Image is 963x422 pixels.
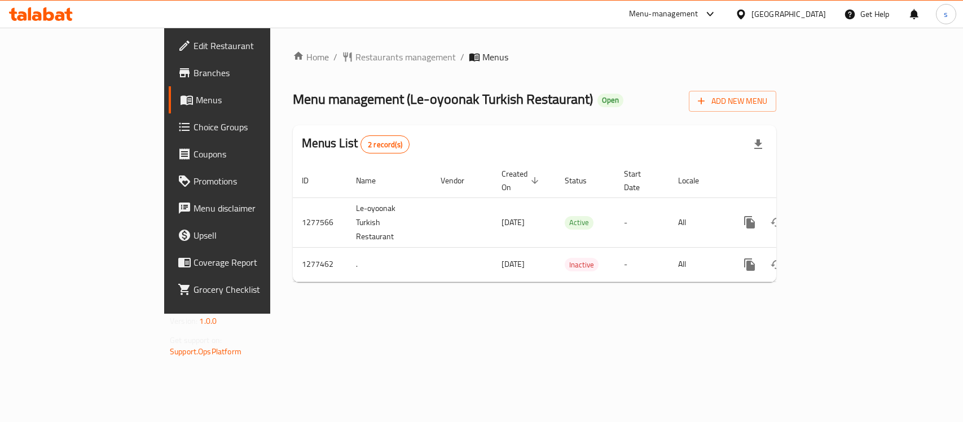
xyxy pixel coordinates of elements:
span: Edit Restaurant [194,39,316,52]
span: Grocery Checklist [194,283,316,296]
li: / [333,50,337,64]
nav: breadcrumb [293,50,776,64]
span: s [944,8,948,20]
div: [GEOGRAPHIC_DATA] [751,8,826,20]
span: Vendor [441,174,479,187]
span: Version: [170,314,197,328]
h2: Menus List [302,135,410,153]
span: [DATE] [502,257,525,271]
span: ID [302,174,323,187]
button: more [736,209,763,236]
div: Export file [745,131,772,158]
span: Open [597,95,623,105]
button: Change Status [763,209,790,236]
td: - [615,197,669,247]
a: Coupons [169,140,325,168]
span: Inactive [565,258,599,271]
span: Upsell [194,228,316,242]
button: more [736,251,763,278]
div: Menu-management [629,7,698,21]
a: Restaurants management [342,50,456,64]
span: Promotions [194,174,316,188]
span: 1.0.0 [199,314,217,328]
span: Branches [194,66,316,80]
a: Upsell [169,222,325,249]
span: Locale [678,174,714,187]
a: Choice Groups [169,113,325,140]
a: Menu disclaimer [169,195,325,222]
span: Choice Groups [194,120,316,134]
span: Menu disclaimer [194,201,316,215]
a: Coverage Report [169,249,325,276]
span: Menus [482,50,508,64]
span: Get support on: [170,333,222,348]
span: Name [356,174,390,187]
a: Promotions [169,168,325,195]
span: Restaurants management [355,50,456,64]
a: Edit Restaurant [169,32,325,59]
span: Status [565,174,601,187]
span: Menu management ( Le-oyoonak Turkish Restaurant ) [293,86,593,112]
span: Coupons [194,147,316,161]
button: Add New Menu [689,91,776,112]
td: All [669,197,727,247]
div: Active [565,216,593,230]
td: - [615,247,669,282]
li: / [460,50,464,64]
span: Coverage Report [194,256,316,269]
span: Created On [502,167,542,194]
td: . [347,247,432,282]
span: [DATE] [502,215,525,230]
span: 2 record(s) [361,139,409,150]
a: Branches [169,59,325,86]
td: Le-oyoonak Turkish Restaurant [347,197,432,247]
table: enhanced table [293,164,854,282]
span: Active [565,216,593,229]
span: Add New Menu [698,94,767,108]
td: All [669,247,727,282]
span: Start Date [624,167,656,194]
button: Change Status [763,251,790,278]
a: Grocery Checklist [169,276,325,303]
th: Actions [727,164,854,198]
span: Menus [196,93,316,107]
a: Support.OpsPlatform [170,344,241,359]
a: Menus [169,86,325,113]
